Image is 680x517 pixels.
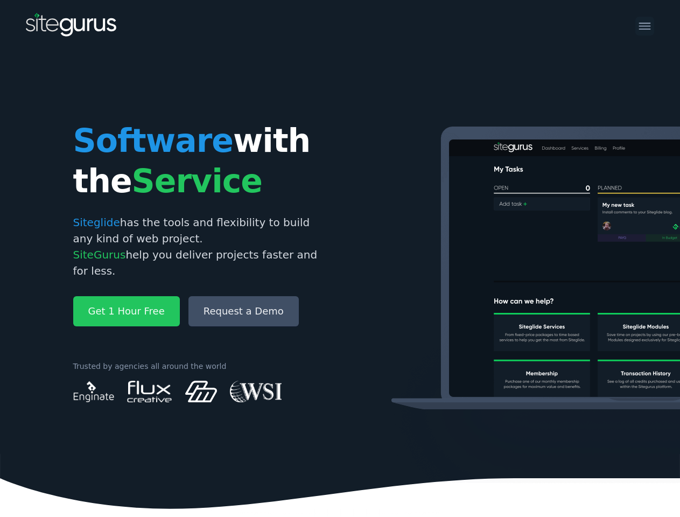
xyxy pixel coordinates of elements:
[73,214,332,279] p: has the tools and flexibility to build any kind of web project. help you deliver projects faster ...
[188,296,299,326] a: Request a Demo
[73,121,332,201] h1: with the
[73,216,120,229] span: Siteglide
[26,13,117,39] img: SiteGurus Logo
[73,122,233,159] span: Software
[73,296,180,326] a: Get 1 Hour Free
[73,248,126,261] span: SiteGurus
[132,162,262,200] span: Service
[73,361,332,372] p: Trusted by agencies all around the world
